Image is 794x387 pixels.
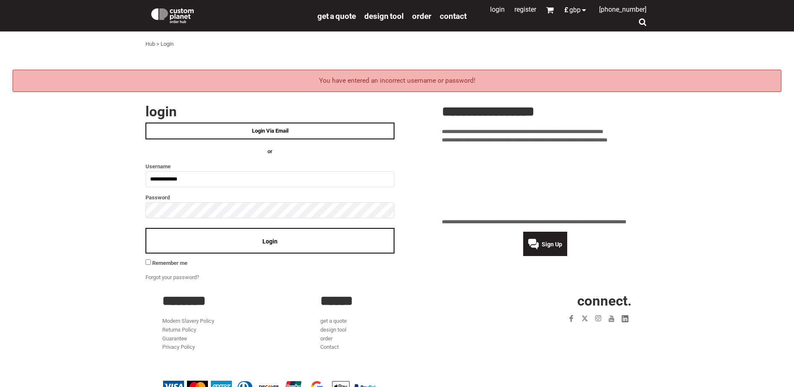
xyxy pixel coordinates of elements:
a: Contact [320,344,339,350]
a: Modern Slavery Policy [162,318,214,324]
a: Login [490,5,505,13]
label: Password [145,193,394,202]
div: Login [161,40,174,49]
span: Sign Up [542,241,562,248]
a: design tool [364,11,404,21]
div: You have entered an incorrect username or password! [13,70,781,92]
span: Login [262,238,278,245]
iframe: Customer reviews powered by Trustpilot [516,330,632,340]
h4: OR [145,147,394,156]
input: Remember me [145,259,151,265]
a: Custom Planet [145,2,313,27]
div: > [156,40,159,49]
span: Remember me [152,260,187,266]
label: Username [145,162,394,171]
a: Guarantee [162,335,187,342]
a: Hub [145,41,155,47]
a: order [412,11,431,21]
a: Register [514,5,536,13]
span: Login Via Email [252,128,288,134]
span: £ [564,7,569,13]
iframe: Customer reviews powered by Trustpilot [442,150,649,213]
a: get a quote [320,318,347,324]
a: design tool [320,327,346,333]
a: get a quote [317,11,356,21]
a: Returns Policy [162,327,196,333]
a: Login Via Email [145,123,394,139]
h2: CONNECT. [479,294,632,308]
a: order [320,335,332,342]
a: Contact [440,11,467,21]
h2: Login [145,105,394,118]
span: GBP [569,7,581,13]
span: [PHONE_NUMBER] [599,5,646,13]
a: Forgot your password? [145,274,199,280]
a: Privacy Policy [162,344,195,350]
img: Custom Planet [150,6,195,23]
